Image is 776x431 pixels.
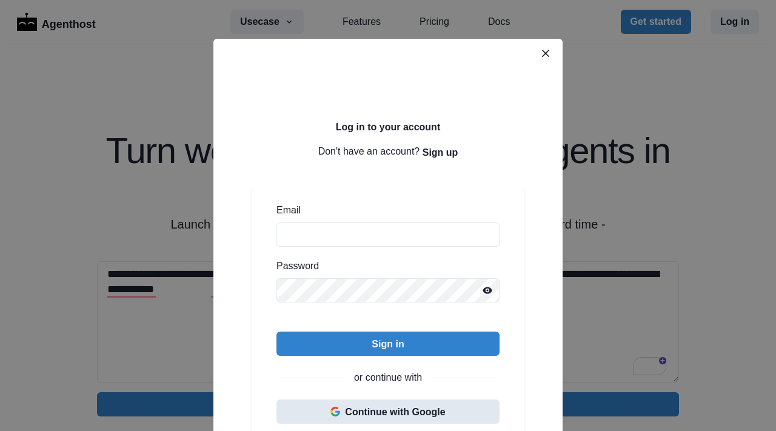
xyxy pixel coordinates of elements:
p: or continue with [354,370,422,385]
button: Continue with Google [276,399,500,424]
button: Reveal password [475,278,500,302]
button: Sign up [423,140,458,164]
label: Password [276,259,492,273]
p: Don't have an account? [252,140,524,164]
button: Sign in [276,332,500,356]
button: Close [536,44,555,63]
h2: Log in to your account [252,121,524,133]
label: Email [276,203,492,218]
